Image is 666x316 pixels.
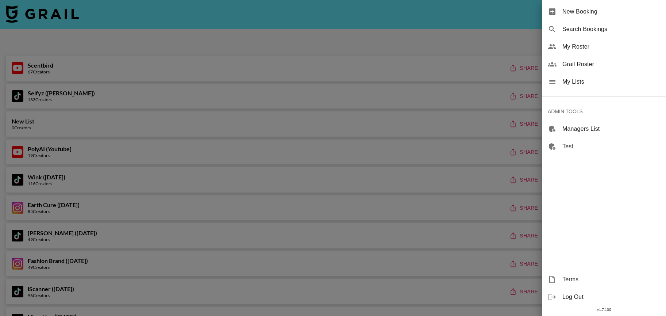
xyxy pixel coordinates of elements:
div: Test [542,138,666,155]
div: v 1.7.100 [542,306,666,313]
div: My Lists [542,73,666,91]
span: Log Out [562,293,660,301]
span: Grail Roster [562,60,660,69]
div: Log Out [542,288,666,306]
div: Managers List [542,120,666,138]
div: Search Bookings [542,20,666,38]
span: New Booking [562,7,660,16]
div: My Roster [542,38,666,56]
span: Search Bookings [562,25,660,34]
span: My Roster [562,42,660,51]
span: Managers List [562,125,660,133]
span: My Lists [562,77,660,86]
span: Terms [562,275,660,284]
div: Grail Roster [542,56,666,73]
div: New Booking [542,3,666,20]
div: ADMIN TOOLS [542,103,666,120]
span: Test [562,142,660,151]
div: Terms [542,271,666,288]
